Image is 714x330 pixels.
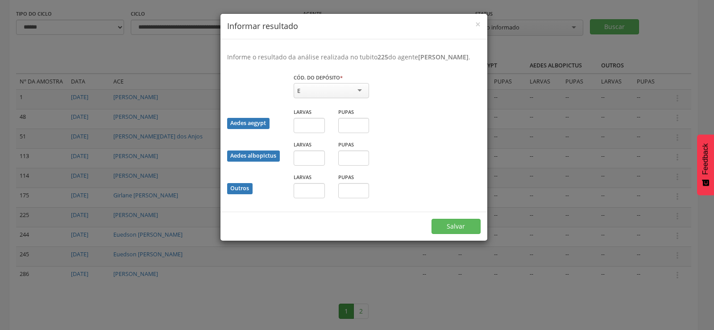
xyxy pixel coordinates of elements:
h4: Informar resultado [227,21,481,32]
label: Pupas [338,174,354,181]
span: × [475,18,481,30]
label: Pupas [338,141,354,148]
button: Salvar [432,219,481,234]
label: Cód. do depósito [294,74,343,81]
b: [PERSON_NAME] [418,53,469,61]
label: Larvas [294,109,311,116]
div: E [297,87,300,95]
b: 225 [378,53,388,61]
label: Larvas [294,141,311,148]
p: Informe o resultado da análise realizada no tubito do agente . [227,53,481,62]
div: Outros [227,183,253,194]
div: Aedes aegypt [227,118,270,129]
button: Feedback - Mostrar pesquisa [697,134,714,195]
div: Aedes albopictus [227,150,280,162]
button: Close [475,20,481,29]
span: Feedback [702,143,710,175]
label: Pupas [338,109,354,116]
label: Larvas [294,174,311,181]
